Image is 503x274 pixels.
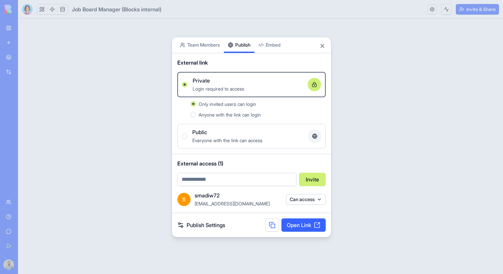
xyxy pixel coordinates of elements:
a: Publish Settings [177,221,225,229]
a: Open Link [281,218,326,232]
span: Login required to access [193,86,244,92]
button: PublicEveryone with the link can access [182,134,187,139]
button: Can access [286,194,326,205]
button: Close [319,43,326,49]
span: Anyone with the link can login [199,112,261,118]
button: PrivateLogin required to access [182,82,187,87]
span: External access (1) [177,159,326,167]
button: Invite [299,173,326,186]
button: Embed [254,37,284,53]
span: [EMAIL_ADDRESS][DOMAIN_NAME] [195,201,270,206]
span: Private [193,77,210,85]
button: Only invited users can login [191,101,196,107]
span: Everyone with the link can access [192,137,262,143]
span: External link [177,59,208,67]
span: S [177,193,191,206]
button: Team Members [176,37,224,53]
button: Publish [224,37,254,53]
span: Only invited users can login [199,101,256,107]
span: Public [192,128,207,136]
button: Anyone with the link can login [191,112,196,117]
span: smadiw72 [195,191,220,199]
